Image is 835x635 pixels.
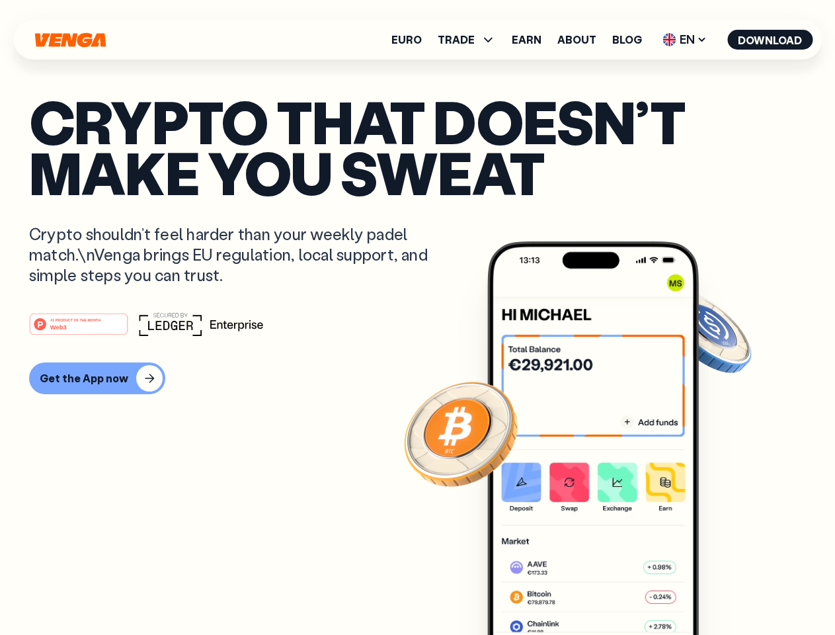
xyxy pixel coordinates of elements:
a: Earn [512,34,541,45]
span: TRADE [438,32,496,48]
a: Euro [391,34,422,45]
p: Crypto that doesn’t make you sweat [29,96,806,197]
button: Get the App now [29,362,165,394]
span: EN [658,29,711,50]
span: TRADE [438,34,475,45]
img: USDC coin [659,284,754,380]
a: Get the App now [29,362,806,394]
p: Crypto shouldn’t feel harder than your weekly padel match.\nVenga brings EU regulation, local sup... [29,224,447,286]
a: #1 PRODUCT OF THE MONTHWeb3 [29,321,128,338]
svg: Home [33,32,107,48]
tspan: #1 PRODUCT OF THE MONTH [50,317,100,321]
a: Blog [612,34,642,45]
tspan: Web3 [50,323,67,330]
img: flag-uk [662,33,676,46]
a: About [557,34,596,45]
img: Bitcoin [401,374,520,493]
button: Download [727,30,813,50]
div: Get the App now [40,372,128,385]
